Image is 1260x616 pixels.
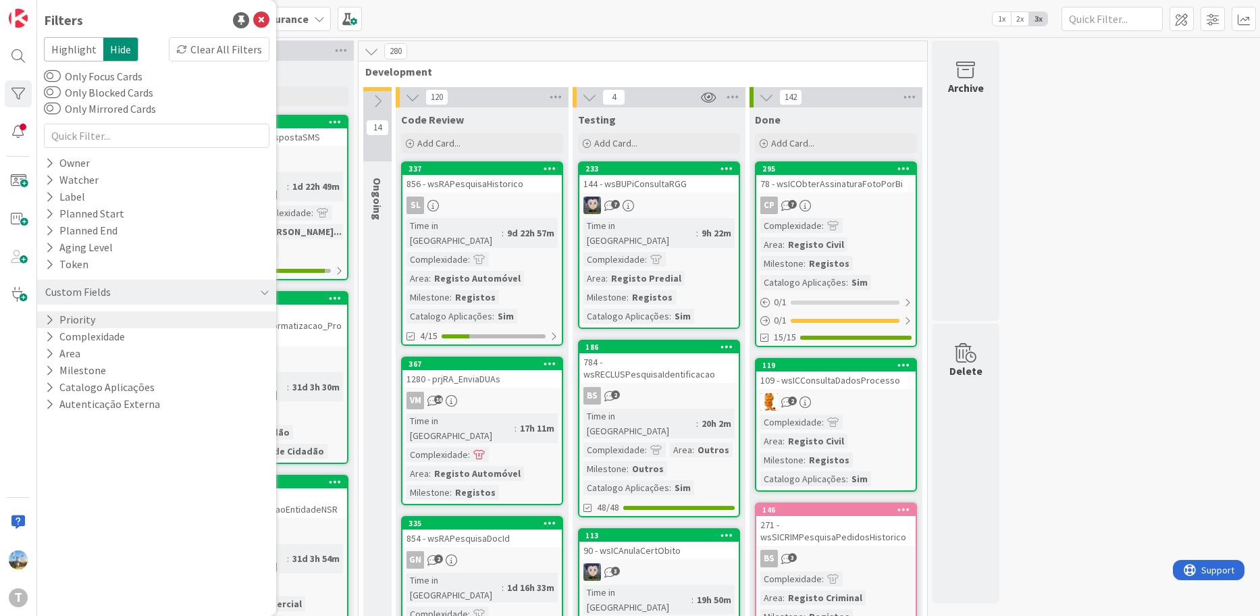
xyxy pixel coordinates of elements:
[669,480,671,495] span: :
[691,592,693,607] span: :
[785,237,847,252] div: Registo Civil
[579,341,739,353] div: 186
[431,271,524,286] div: Registo Automóvel
[756,359,916,371] div: 119
[402,163,562,175] div: 337
[760,197,778,214] div: CP
[756,359,916,389] div: 119109 - wsICConsultaDadosProcesso
[756,163,916,192] div: 29578 - wsICObterAssinaturaFotoPorBi
[517,421,558,436] div: 17h 11m
[804,256,806,271] span: :
[402,392,562,409] div: VM
[762,164,916,174] div: 295
[402,517,562,530] div: 335
[431,466,524,481] div: Registo Automóvel
[611,390,620,399] span: 2
[783,237,785,252] span: :
[760,256,804,271] div: Milestone
[406,252,468,267] div: Complexidade
[606,271,608,286] span: :
[237,444,327,459] div: Cartão de Cidadão
[760,415,822,430] div: Complexidade
[44,205,126,222] div: Planned Start
[696,416,698,431] span: :
[406,197,424,214] div: SL
[578,113,616,126] span: Testing
[806,256,853,271] div: Registos
[417,137,461,149] span: Add Card...
[760,275,846,290] div: Catalogo Aplicações
[402,175,562,192] div: 856 - wsRAPesquisaHistorico
[669,309,671,324] span: :
[611,200,620,209] span: 7
[627,290,629,305] span: :
[848,275,871,290] div: Sim
[515,421,517,436] span: :
[583,585,691,615] div: Time in [GEOGRAPHIC_DATA]
[44,311,97,328] button: Priority
[287,179,289,194] span: :
[698,416,735,431] div: 20h 2m
[783,434,785,448] span: :
[406,413,515,443] div: Time in [GEOGRAPHIC_DATA]
[579,175,739,192] div: 144 - wsBUPiConsultaRGG
[692,442,694,457] span: :
[579,353,739,383] div: 784 - wsRECLUSPesquisaIdentificacao
[822,218,824,233] span: :
[583,563,601,581] img: LS
[783,590,785,605] span: :
[698,226,735,240] div: 9h 22m
[594,137,637,149] span: Add Card...
[760,218,822,233] div: Complexidade
[402,530,562,547] div: 854 - wsRAPesquisaDocId
[629,461,667,476] div: Outros
[756,371,916,389] div: 109 - wsICConsultaDadosProcesso
[583,271,606,286] div: Area
[583,461,627,476] div: Milestone
[492,309,494,324] span: :
[409,519,562,528] div: 335
[1061,7,1163,31] input: Quick Filter...
[760,453,804,467] div: Milestone
[289,380,343,394] div: 31d 3h 30m
[44,172,100,188] div: Watcher
[696,226,698,240] span: :
[756,197,916,214] div: CP
[756,163,916,175] div: 295
[287,551,289,566] span: :
[756,393,916,411] div: RL
[756,550,916,567] div: BS
[44,396,161,413] button: Autenticação Externa
[409,164,562,174] div: 337
[760,571,822,586] div: Complexidade
[44,188,86,205] div: Label
[504,580,558,595] div: 1d 16h 33m
[429,271,431,286] span: :
[788,553,797,562] span: 3
[846,275,848,290] span: :
[250,205,311,220] div: Complexidade
[760,471,846,486] div: Catalogo Aplicações
[760,550,778,567] div: BS
[402,197,562,214] div: SL
[44,84,153,101] label: Only Blocked Cards
[949,363,982,379] div: Delete
[9,550,28,569] img: DG
[804,453,806,467] span: :
[44,101,156,117] label: Only Mirrored Cards
[169,37,269,61] div: Clear All Filters
[585,531,739,540] div: 113
[846,471,848,486] span: :
[585,342,739,352] div: 186
[450,290,452,305] span: :
[785,590,866,605] div: Registo Criminal
[579,530,739,542] div: 113
[402,358,562,388] div: 3671280 - prjRA_EnviaDUAs
[583,309,669,324] div: Catalogo Aplicações
[608,271,685,286] div: Registo Predial
[583,442,645,457] div: Complexidade
[585,164,739,174] div: 233
[645,252,647,267] span: :
[425,89,448,105] span: 120
[785,434,847,448] div: Registo Civil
